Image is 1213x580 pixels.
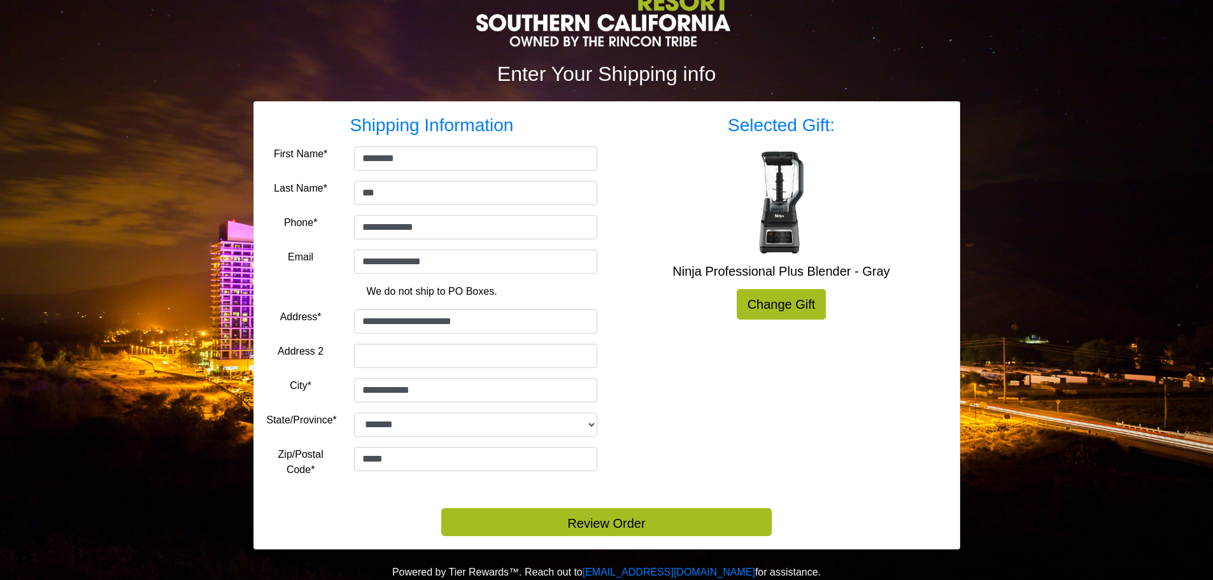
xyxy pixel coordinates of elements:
[583,567,755,577] a: [EMAIL_ADDRESS][DOMAIN_NAME]
[280,309,322,325] label: Address*
[392,567,821,577] span: Powered by Tier Rewards™. Reach out to for assistance.
[267,447,335,477] label: Zip/Postal Code*
[441,508,772,536] button: Review Order
[278,344,323,359] label: Address 2
[276,284,588,299] p: We do not ship to PO Boxes.
[730,152,832,253] img: Ninja Professional Plus Blender - Gray
[267,413,337,428] label: State/Province*
[274,181,327,196] label: Last Name*
[288,250,313,265] label: Email
[616,264,947,279] h5: Ninja Professional Plus Blender - Gray
[737,289,826,320] a: Change Gift
[616,115,947,136] h3: Selected Gift:
[290,378,311,393] label: City*
[267,115,597,136] h3: Shipping Information
[284,215,318,230] label: Phone*
[274,146,327,162] label: First Name*
[253,62,960,86] h2: Enter Your Shipping info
